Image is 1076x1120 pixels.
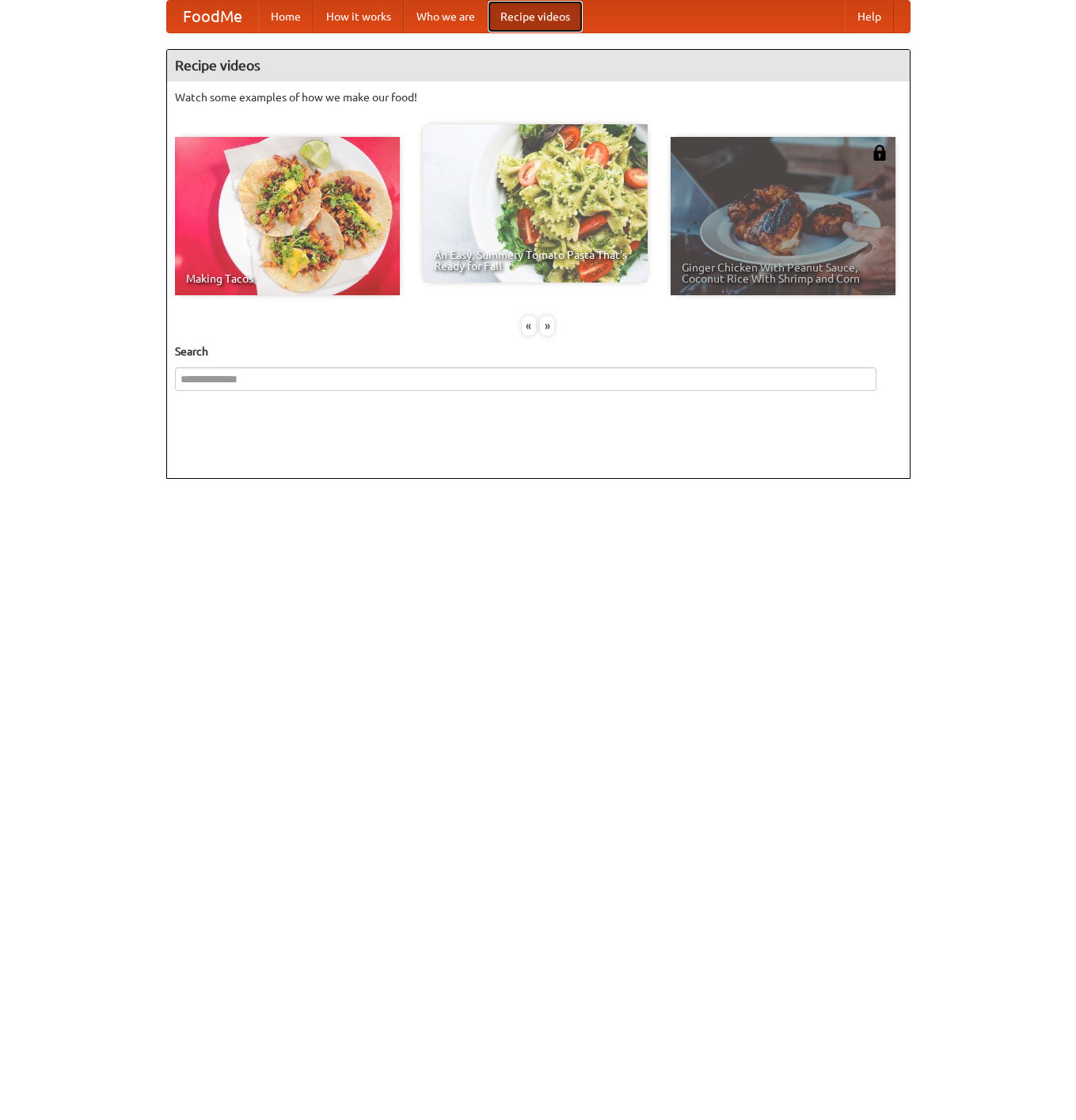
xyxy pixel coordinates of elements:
a: How it works [314,1,404,32]
h5: Search [175,344,902,359]
a: Who we are [404,1,488,32]
div: » [540,316,554,336]
img: 483408.png [872,145,888,161]
a: Recipe videos [488,1,583,32]
span: An Easy, Summery Tomato Pasta That's Ready for Fall [434,249,637,271]
a: An Easy, Summery Tomato Pasta That's Ready for Fall [423,124,648,283]
h4: Recipe videos [167,50,910,82]
a: Home [258,1,314,32]
p: Watch some examples of how we make our food! [175,89,902,105]
a: Help [845,1,894,32]
div: « [522,316,536,336]
a: Making Tacos [175,137,400,295]
span: Making Tacos [186,273,389,284]
a: FoodMe [167,1,258,32]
